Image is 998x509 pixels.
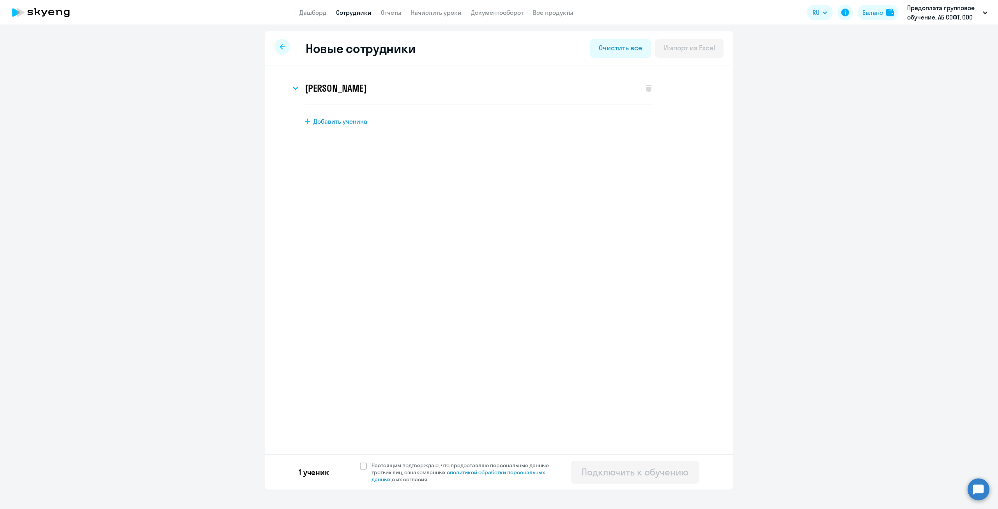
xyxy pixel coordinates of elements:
button: Очистить все [590,39,650,58]
p: 1 ученик [299,467,329,478]
div: Подключить к обучению [582,466,688,478]
p: Предоплата групповое обучение, АБ СОФТ, ООО [907,3,980,22]
span: Настоящим подтверждаю, что предоставляю персональные данные третьих лиц, ознакомленных с с их сог... [372,462,558,483]
span: Добавить ученика [313,117,367,126]
button: Предоплата групповое обучение, АБ СОФТ, ООО [903,3,991,22]
a: Начислить уроки [411,9,462,16]
a: Дашборд [299,9,327,16]
button: Балансbalance [858,5,899,20]
img: balance [886,9,894,16]
div: Очистить все [599,43,642,53]
h3: [PERSON_NAME] [305,82,366,94]
a: Документооборот [471,9,524,16]
div: Импорт из Excel [664,43,715,53]
a: Отчеты [381,9,402,16]
span: RU [812,8,819,17]
button: Подключить к обучению [571,461,699,484]
button: Импорт из Excel [655,39,724,58]
button: RU [807,5,833,20]
a: Сотрудники [336,9,372,16]
div: Баланс [862,8,883,17]
a: Все продукты [533,9,573,16]
a: политикой обработки персональных данных, [372,469,545,483]
h2: Новые сотрудники [306,41,415,56]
